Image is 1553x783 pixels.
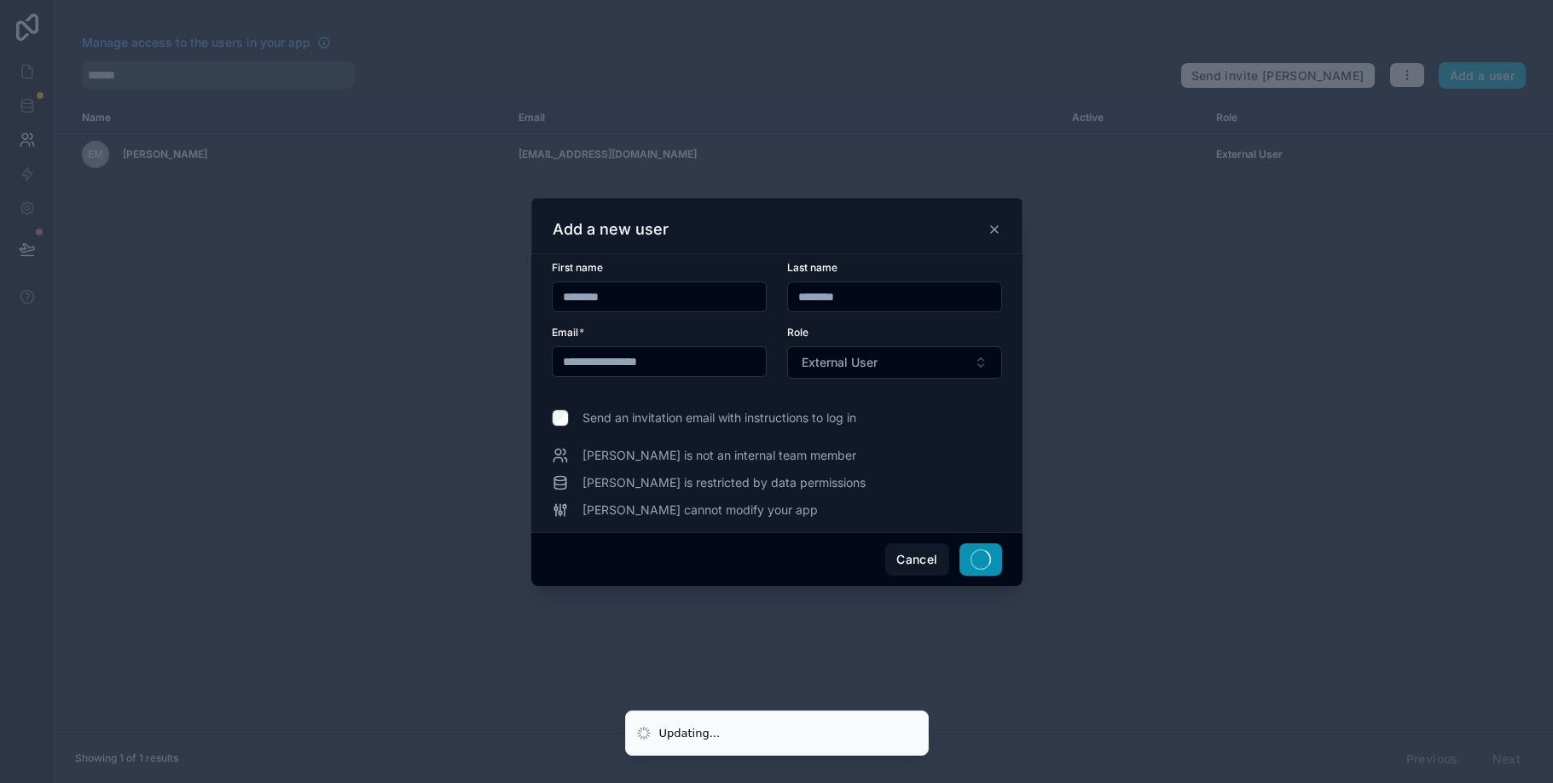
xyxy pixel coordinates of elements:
span: Email [552,326,578,339]
input: Send an invitation email with instructions to log in [552,409,569,426]
span: Last name [787,261,837,274]
div: Updating... [659,725,721,742]
span: First name [552,261,603,274]
button: Cancel [885,543,948,576]
span: [PERSON_NAME] cannot modify your app [582,502,818,519]
h3: Add a new user [553,219,669,240]
span: External User [802,354,878,371]
span: [PERSON_NAME] is not an internal team member [582,447,856,464]
span: Role [787,326,808,339]
span: [PERSON_NAME] is restricted by data permissions [582,474,866,491]
button: Select Button [787,346,1002,379]
span: Send an invitation email with instructions to log in [582,409,856,426]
